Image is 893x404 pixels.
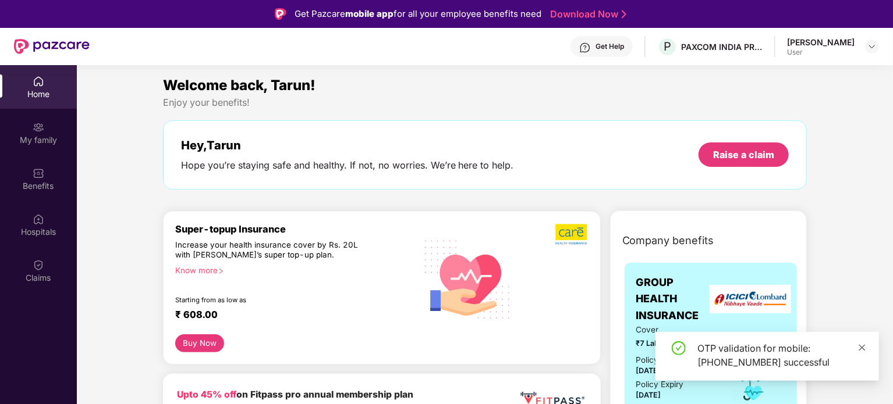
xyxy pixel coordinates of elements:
a: Download Now [550,8,623,20]
div: Hope you’re staying safe and healthy. If not, no worries. We’re here to help. [181,159,514,171]
span: Welcome back, Tarun! [163,77,316,94]
span: GROUP HEALTH INSURANCE [636,274,716,324]
div: OTP validation for mobile: [PHONE_NUMBER] successful [697,341,865,369]
img: svg+xml;base64,PHN2ZyB3aWR0aD0iMjAiIGhlaWdodD0iMjAiIHZpZXdCb3g9IjAgMCAyMCAyMCIgZmlsbD0ibm9uZSIgeG... [33,121,44,133]
img: svg+xml;base64,PHN2ZyBpZD0iQmVuZWZpdHMiIHhtbG5zPSJodHRwOi8vd3d3LnczLm9yZy8yMDAwL3N2ZyIgd2lkdGg9Ij... [33,167,44,179]
img: New Pazcare Logo [14,39,90,54]
span: close [858,344,866,352]
div: User [787,48,855,57]
div: Raise a claim [713,148,774,161]
div: Know more [175,266,409,274]
img: insurerLogo [710,285,791,313]
span: check-circle [672,341,686,355]
img: svg+xml;base64,PHN2ZyBpZD0iQ2xhaW0iIHhtbG5zPSJodHRwOi8vd3d3LnczLm9yZy8yMDAwL3N2ZyIgd2lkdGg9IjIwIi... [33,259,44,271]
b: Upto 45% off [177,389,236,400]
span: Cover [636,324,716,336]
span: P [664,40,671,53]
div: Super-topup Insurance [175,223,416,235]
div: Get Pazcare for all your employee benefits need [295,7,541,21]
div: ₹ 608.00 [175,309,405,323]
div: Policy issued [636,354,685,366]
img: svg+xml;base64,PHN2ZyBpZD0iSGVscC0zMngzMiIgeG1sbnM9Imh0dHA6Ly93d3cudzMub3JnLzIwMDAvc3ZnIiB3aWR0aD... [579,42,591,53]
span: ₹7 Lakhs [636,338,716,349]
span: right [218,268,224,274]
div: Starting from as low as [175,296,367,304]
b: on Fitpass pro annual membership plan [177,389,413,400]
span: Company benefits [622,233,714,249]
img: b5dec4f62d2307b9de63beb79f102df3.png [555,223,589,245]
img: svg+xml;base64,PHN2ZyBpZD0iRHJvcGRvd24tMzJ4MzIiIHhtbG5zPSJodHRwOi8vd3d3LnczLm9yZy8yMDAwL3N2ZyIgd2... [867,42,877,51]
strong: mobile app [345,8,394,19]
span: [DATE] [636,391,661,399]
div: Get Help [596,42,624,51]
div: PAXCOM INDIA PRIVATE LIMITED [681,41,763,52]
img: svg+xml;base64,PHN2ZyB4bWxucz0iaHR0cDovL3d3dy53My5vcmcvMjAwMC9zdmciIHhtbG5zOnhsaW5rPSJodHRwOi8vd3... [416,226,520,331]
span: [DATE] [636,366,661,375]
div: [PERSON_NAME] [787,37,855,48]
div: Increase your health insurance cover by Rs. 20L with [PERSON_NAME]’s super top-up plan. [175,240,366,261]
div: Enjoy your benefits! [163,96,807,109]
div: Policy Expiry [636,378,684,391]
button: Buy Now [175,334,225,352]
img: Logo [275,8,286,20]
img: svg+xml;base64,PHN2ZyBpZD0iSG9zcGl0YWxzIiB4bWxucz0iaHR0cDovL3d3dy53My5vcmcvMjAwMC9zdmciIHdpZHRoPS... [33,213,44,225]
img: svg+xml;base64,PHN2ZyBpZD0iSG9tZSIgeG1sbnM9Imh0dHA6Ly93d3cudzMub3JnLzIwMDAvc3ZnIiB3aWR0aD0iMjAiIG... [33,76,44,87]
img: Stroke [622,8,626,20]
div: Hey, Tarun [181,138,514,152]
